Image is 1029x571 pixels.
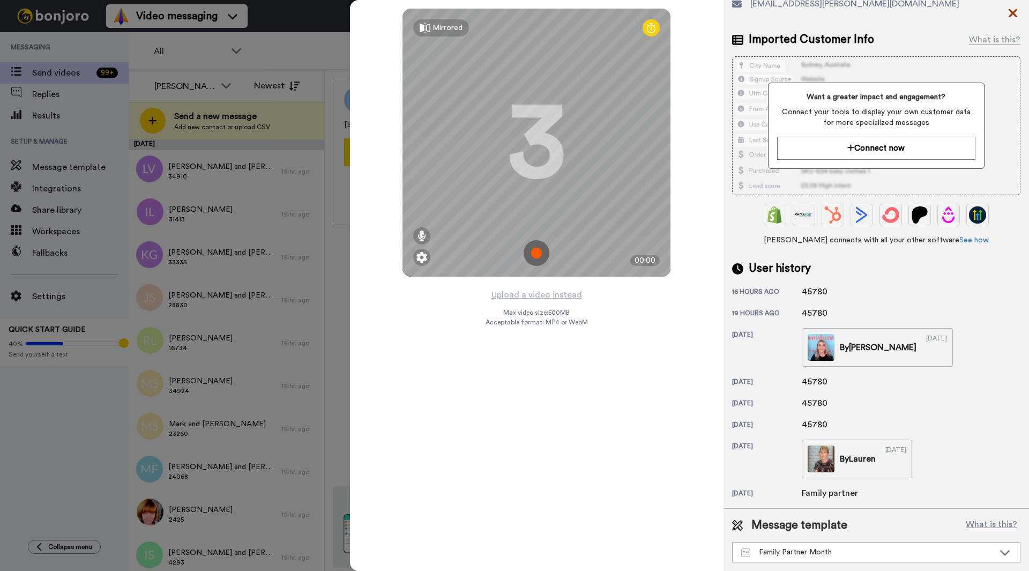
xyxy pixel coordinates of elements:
a: See how [959,236,989,244]
div: message notification from Grant, 3m ago. Introducing AI contact enrichment Hi Gillian, It’s now e... [16,16,198,205]
img: ConvertKit [882,206,899,224]
div: 19 hours ago [732,309,802,320]
div: [DATE] [732,377,802,388]
b: Introducing AI contact enrichment [47,23,176,50]
a: ByLauren[DATE] [802,440,912,478]
span: Connect your tools to display your own customer data for more specialized messages [777,107,975,128]
div: [DATE] [732,399,802,410]
div: 45780 [802,397,855,410]
img: 97c93120-70cd-4aff-8814-970557eca42b-thumb.jpg [808,334,834,361]
div: [DATE] [732,420,802,431]
img: Hubspot [824,206,841,224]
span: Max video size: 500 MB [503,308,570,317]
div: [DATE] [732,489,802,500]
button: Connect now [777,137,975,160]
div: 45780 [802,285,855,298]
button: What is this? [963,517,1020,533]
button: Upload a video instead [488,288,585,302]
div: 45780 [802,375,855,388]
img: ic_record_start.svg [524,240,549,266]
div: Message content [47,23,190,184]
div: By [PERSON_NAME] [840,341,916,354]
span: Want a greater impact and engagement? [777,92,975,102]
span: Acceptable format: MP4 or WebM [486,318,588,327]
img: 968703d2-6aa5-49d1-b80f-0aaffa08396a-thumb.jpg [808,446,834,472]
div: [DATE] [732,330,802,367]
div: [DATE] [926,334,947,361]
span: User history [749,261,811,277]
div: 45780 [802,307,855,320]
div: 16 hours ago [732,287,802,298]
img: GoHighLevel [969,206,986,224]
div: 00:00 [630,255,660,266]
img: Shopify [766,206,784,224]
div: By Lauren [840,453,876,465]
div: We’ve just rolled out AI enrichment, which scans and analyses public sources to add useful contex... [47,125,190,177]
b: It’s designed to help you: [47,183,155,192]
div: [DATE] [885,446,906,472]
img: Ontraport [795,206,812,224]
div: 3 [507,102,566,183]
img: Drip [940,206,957,224]
div: Hi [PERSON_NAME], [47,62,190,72]
span: [PERSON_NAME] connects with all your other software [732,235,1020,246]
div: Family partner [802,487,858,500]
img: ic_gear.svg [416,252,427,263]
span: Message template [751,517,847,533]
div: 45780 [802,418,855,431]
div: [DATE] [732,442,802,478]
img: Patreon [911,206,928,224]
p: Message from Grant, sent 3m ago [47,188,190,198]
div: Family Partner Month [741,547,994,558]
img: ActiveCampaign [853,206,870,224]
div: It’s now even easier to add that personal touch to your videos, without needing to dig around the... [47,78,190,120]
img: Message-temps.svg [741,548,750,557]
div: ✅ Create more relevant, engaging videos ✅ Save time researching new leads ✅ Increase response rat... [47,183,190,246]
img: Profile image for Grant [24,26,41,43]
a: By[PERSON_NAME][DATE] [802,328,953,367]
